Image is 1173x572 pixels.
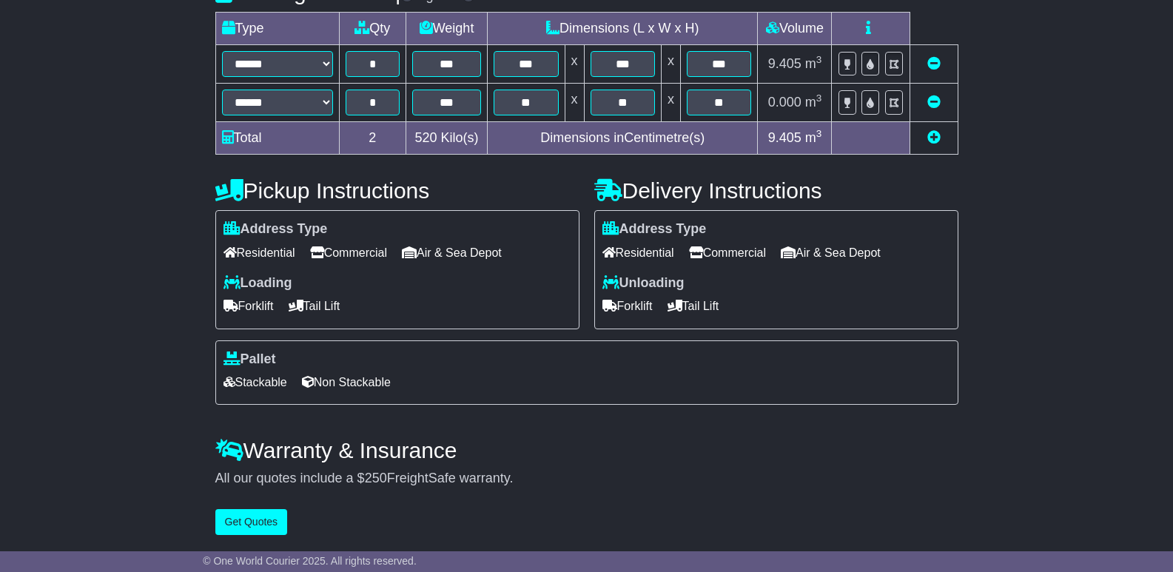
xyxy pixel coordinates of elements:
[223,371,287,394] span: Stackable
[594,178,958,203] h4: Delivery Instructions
[310,241,387,264] span: Commercial
[223,275,292,292] label: Loading
[415,130,437,145] span: 520
[602,295,653,317] span: Forklift
[215,122,339,155] td: Total
[289,295,340,317] span: Tail Lift
[816,128,822,139] sup: 3
[927,56,941,71] a: Remove this item
[927,130,941,145] a: Add new item
[339,122,406,155] td: 2
[406,122,488,155] td: Kilo(s)
[488,122,758,155] td: Dimensions in Centimetre(s)
[602,221,707,238] label: Address Type
[668,295,719,317] span: Tail Lift
[215,509,288,535] button: Get Quotes
[203,555,417,567] span: © One World Courier 2025. All rights reserved.
[689,241,766,264] span: Commercial
[215,13,339,45] td: Type
[805,130,822,145] span: m
[488,13,758,45] td: Dimensions (L x W x H)
[215,178,579,203] h4: Pickup Instructions
[223,221,328,238] label: Address Type
[805,95,822,110] span: m
[602,275,685,292] label: Unloading
[339,13,406,45] td: Qty
[602,241,674,264] span: Residential
[215,438,958,462] h4: Warranty & Insurance
[927,95,941,110] a: Remove this item
[402,241,502,264] span: Air & Sea Depot
[816,54,822,65] sup: 3
[406,13,488,45] td: Weight
[805,56,822,71] span: m
[365,471,387,485] span: 250
[768,56,801,71] span: 9.405
[215,471,958,487] div: All our quotes include a $ FreightSafe warranty.
[302,371,391,394] span: Non Stackable
[223,241,295,264] span: Residential
[768,130,801,145] span: 9.405
[661,84,680,122] td: x
[223,351,276,368] label: Pallet
[565,45,584,84] td: x
[781,241,881,264] span: Air & Sea Depot
[223,295,274,317] span: Forklift
[661,45,680,84] td: x
[758,13,832,45] td: Volume
[768,95,801,110] span: 0.000
[565,84,584,122] td: x
[816,92,822,104] sup: 3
